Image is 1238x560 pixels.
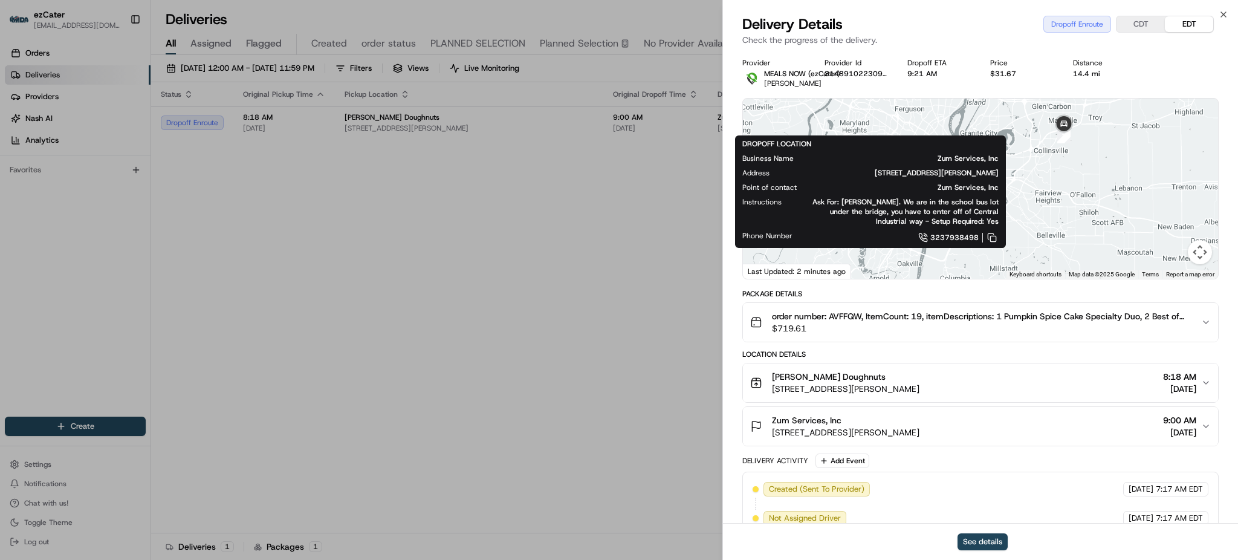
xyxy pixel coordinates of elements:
span: Knowledge Base [24,175,92,187]
div: Delivery Activity [742,456,808,466]
span: API Documentation [114,175,194,187]
span: 9:00 AM [1163,414,1196,426]
button: Map camera controls [1188,240,1212,264]
div: 7 [1057,130,1071,143]
button: EDT [1165,16,1213,32]
span: order number: AVFFQW, ItemCount: 19, itemDescriptions: 1 Pumpkin Spice Cake Specialty Duo, 2 Best... [772,310,1191,322]
button: See details [958,533,1008,550]
div: 📗 [12,177,22,186]
div: 💻 [102,177,112,186]
span: Address [742,168,770,178]
div: Start new chat [41,116,198,128]
a: Powered byPylon [85,204,146,214]
div: Package Details [742,289,1219,299]
button: Start new chat [206,119,220,134]
span: Not Assigned Driver [769,513,841,524]
span: Business Name [742,154,794,163]
span: [PERSON_NAME] Doughnuts [772,371,886,383]
button: Add Event [815,454,869,468]
div: Distance [1073,58,1136,68]
span: [DATE] [1163,383,1196,395]
span: [DATE] [1163,426,1196,438]
span: Ask For: [PERSON_NAME]. We are in the school bus lot under the bridge, you have to enter off of C... [801,197,999,226]
div: 14.4 mi [1073,69,1136,79]
span: Zum Services, Inc [816,183,999,192]
img: 1736555255976-a54dd68f-1ca7-489b-9aae-adbdc363a1c4 [12,116,34,137]
a: Report a map error [1166,271,1214,278]
span: Point of contact [742,183,797,192]
span: Zum Services, Inc [772,414,841,426]
div: Location Details [742,350,1219,359]
button: CDT [1116,16,1165,32]
span: Instructions [742,197,782,207]
span: [STREET_ADDRESS][PERSON_NAME] [772,426,919,438]
a: 📗Knowledge Base [7,171,97,192]
span: Map data ©2025 Google [1069,271,1135,278]
img: melas_now_logo.png [742,69,762,88]
span: Created (Sent To Provider) [769,484,864,495]
div: Provider Id [825,58,888,68]
div: Provider [742,58,806,68]
span: 7:17 AM EDT [1156,484,1203,495]
span: Zum Services, Inc [813,154,999,163]
div: 9:21 AM [907,69,971,79]
span: [PERSON_NAME] [764,79,822,88]
span: Phone Number [742,231,792,241]
span: MEALS NOW (ezCater) [764,69,840,79]
button: 3148910223097860 [825,69,888,79]
div: $31.67 [990,69,1054,79]
a: Open this area in Google Maps (opens a new window) [746,263,786,279]
a: 3237938498 [812,231,999,244]
div: Price [990,58,1054,68]
span: [DATE] [1129,513,1153,524]
input: Clear [31,78,199,91]
p: Check the progress of the delivery. [742,34,1219,46]
span: [DATE] [1129,484,1153,495]
span: 8:18 AM [1163,371,1196,383]
img: Google [746,263,786,279]
span: [STREET_ADDRESS][PERSON_NAME] [789,168,999,178]
span: Delivery Details [742,15,843,34]
button: Zum Services, Inc[STREET_ADDRESS][PERSON_NAME]9:00 AM[DATE] [743,407,1218,446]
button: Keyboard shortcuts [1010,270,1061,279]
div: Dropoff ETA [907,58,971,68]
span: 3237938498 [930,233,979,243]
a: Terms [1142,271,1159,278]
button: order number: AVFFQW, ItemCount: 19, itemDescriptions: 1 Pumpkin Spice Cake Specialty Duo, 2 Best... [743,303,1218,342]
a: 💻API Documentation [97,171,199,192]
button: [PERSON_NAME] Doughnuts[STREET_ADDRESS][PERSON_NAME]8:18 AM[DATE] [743,363,1218,402]
span: Pylon [120,205,146,214]
span: $719.61 [772,322,1191,334]
div: Last Updated: 2 minutes ago [743,264,851,279]
img: Nash [12,12,36,36]
div: We're available if you need us! [41,128,153,137]
span: 7:17 AM EDT [1156,513,1203,524]
span: DROPOFF LOCATION [742,139,811,149]
p: Welcome 👋 [12,48,220,68]
span: [STREET_ADDRESS][PERSON_NAME] [772,383,919,395]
